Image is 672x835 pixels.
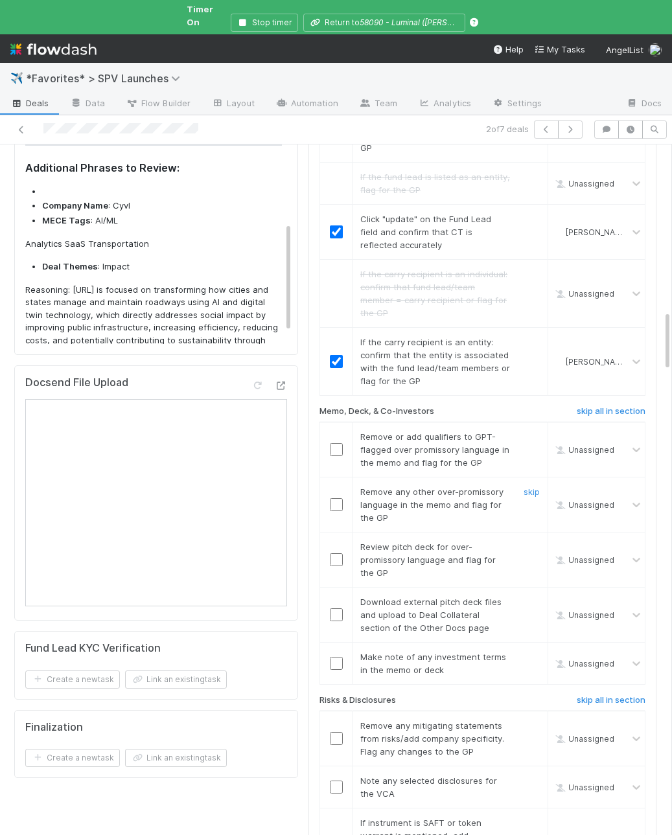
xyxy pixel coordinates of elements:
[42,200,282,212] li: : Cyvl
[553,289,614,299] span: Unassigned
[360,486,504,523] span: Remove any other over-promissory language in the memo and flag for the GP
[616,94,672,115] a: Docs
[360,17,490,27] i: 58090 - Luminal (Guillermo Rauch)
[360,214,491,250] span: Click "update" on the Fund Lead field and confirm that CT is reflected accurately
[577,406,645,422] a: skip all in section
[360,775,497,799] span: Note any selected disclosures for the VCA
[42,260,282,273] li: : Impact
[492,43,524,56] div: Help
[10,38,97,60] img: logo-inverted-e16ddd16eac7371096b0.svg
[360,597,502,633] span: Download external pitch deck files and upload to Deal Collateral section of the Other Docs page
[553,445,614,455] span: Unassigned
[553,659,614,669] span: Unassigned
[25,284,282,372] p: Reasoning: [URL] is focused on transforming how cities and states manage and maintain roadways us...
[553,179,614,189] span: Unassigned
[577,406,645,417] h6: skip all in section
[534,44,585,54] span: My Tasks
[265,94,349,115] a: Automation
[319,695,396,705] h6: Risks & Disclosures
[115,94,201,115] a: Flow Builder
[201,94,265,115] a: Layout
[553,356,564,367] img: avatar_b18de8e2-1483-4e81-aa60-0a3d21592880.png
[10,97,49,109] span: Deals
[303,14,465,32] button: Return to58090 - Luminal ([PERSON_NAME])
[553,555,614,565] span: Unassigned
[42,215,91,225] strong: MECE Tags
[566,357,629,367] span: [PERSON_NAME]
[187,3,226,29] span: Timer On
[577,695,645,711] a: skip all in section
[553,500,614,510] span: Unassigned
[486,122,529,135] span: 2 of 7 deals
[125,749,227,767] button: Link an existingtask
[25,670,120,689] button: Create a newtask
[125,670,227,689] button: Link an existingtask
[408,94,481,115] a: Analytics
[26,72,187,85] span: *Favorites* > SPV Launches
[25,749,120,767] button: Create a newtask
[10,73,23,84] span: ✈️
[566,227,629,237] span: [PERSON_NAME]
[25,376,128,389] h5: Docsend File Upload
[553,733,614,743] span: Unassigned
[25,238,282,251] p: Analytics SaaS Transportation
[25,642,161,655] h5: Fund Lead KYC Verification
[360,337,510,386] span: If the carry recipient is an entity: confirm that the entity is associated with the fund lead/tea...
[42,261,98,271] strong: Deal Themes
[42,214,282,227] li: : AI/ML
[553,610,614,620] span: Unassigned
[360,172,510,195] span: If the fund lead is listed as an entity, flag for the GP
[319,406,434,417] h6: Memo, Deck, & Co-Investors
[231,14,298,32] button: Stop timer
[42,200,108,211] strong: Company Name
[349,94,408,115] a: Team
[524,486,540,497] a: skip
[360,652,506,675] span: Make note of any investment terms in the memo or deck
[126,97,191,109] span: Flow Builder
[25,721,83,734] h5: Finalization
[577,695,645,705] h6: skip all in section
[606,45,643,55] span: AngelList
[553,227,564,237] img: avatar_b18de8e2-1483-4e81-aa60-0a3d21592880.png
[360,542,496,578] span: Review pitch deck for over-promissory language and flag for the GP
[187,4,213,27] span: Timer On
[25,161,282,174] h3: Additional Phrases to Review:
[534,43,585,56] a: My Tasks
[360,431,509,468] span: Remove or add qualifiers to GPT-flagged over promissory language in the memo and flag for the GP
[60,94,115,115] a: Data
[649,43,662,56] img: avatar_b18de8e2-1483-4e81-aa60-0a3d21592880.png
[553,782,614,792] span: Unassigned
[360,720,504,757] span: Remove any mitigating statements from risks/add company specificity. Flag any changes to the GP
[360,269,507,318] span: If the carry recipient is an individual: confirm that fund lead/team member = carry recipient or ...
[481,94,552,115] a: Settings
